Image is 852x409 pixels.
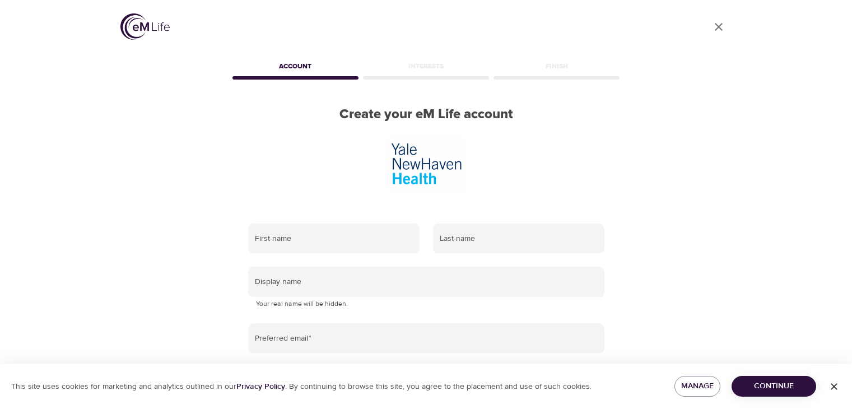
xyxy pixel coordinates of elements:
span: Continue [741,379,807,393]
h2: Create your eM Life account [230,106,622,123]
img: Yale%20New%20Haven%202.jpg [387,136,464,192]
span: Manage [683,379,712,393]
a: Privacy Policy [236,382,285,392]
a: close [705,13,732,40]
img: logo [120,13,170,40]
button: Continue [732,376,816,397]
button: Manage [674,376,721,397]
p: Your real name will be hidden. [256,299,597,310]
